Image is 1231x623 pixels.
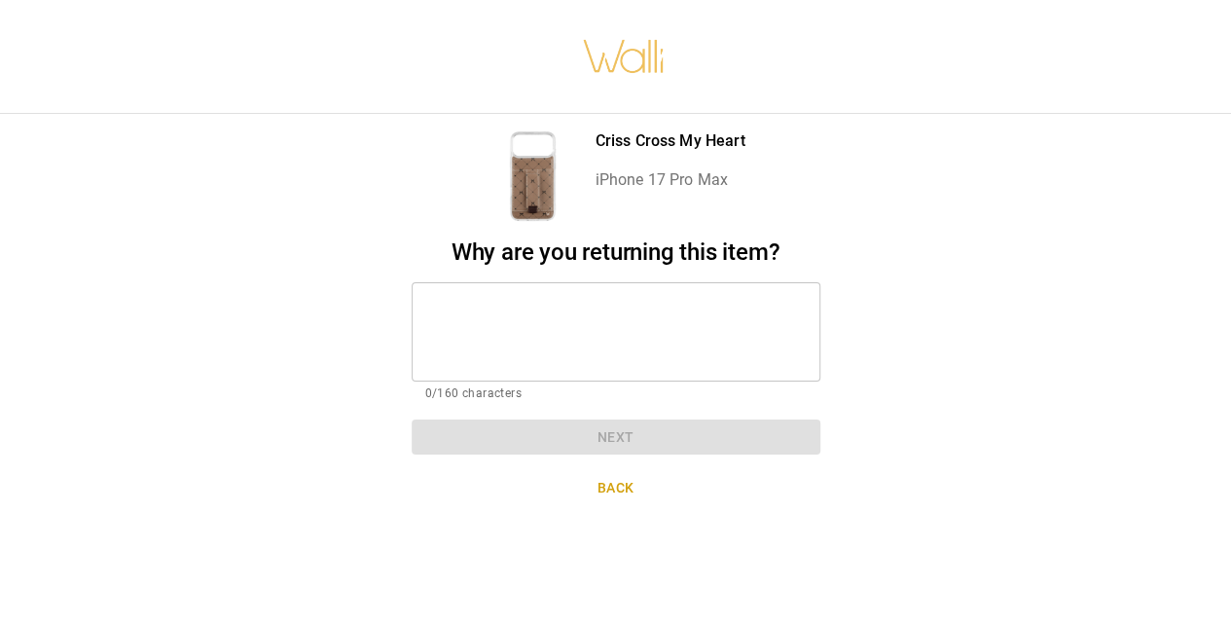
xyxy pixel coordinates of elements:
button: Back [412,470,820,506]
h2: Why are you returning this item? [412,238,820,267]
p: 0/160 characters [425,385,807,404]
p: Criss Cross My Heart [595,129,744,153]
p: iPhone 17 Pro Max [595,168,744,192]
img: walli-inc.myshopify.com [582,15,666,98]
